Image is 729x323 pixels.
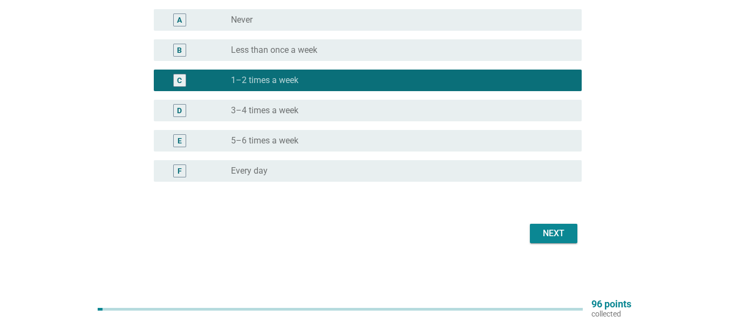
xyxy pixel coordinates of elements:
div: D [177,105,182,116]
p: collected [591,309,631,319]
label: 5–6 times a week [231,135,298,146]
button: Next [530,224,577,243]
div: Next [539,227,569,240]
div: B [177,45,182,56]
label: 1–2 times a week [231,75,298,86]
label: Every day [231,166,268,176]
label: Never [231,15,253,25]
label: 3–4 times a week [231,105,298,116]
div: C [177,75,182,86]
div: F [178,166,182,177]
label: Less than once a week [231,45,317,56]
div: E [178,135,182,147]
p: 96 points [591,299,631,309]
div: A [177,15,182,26]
